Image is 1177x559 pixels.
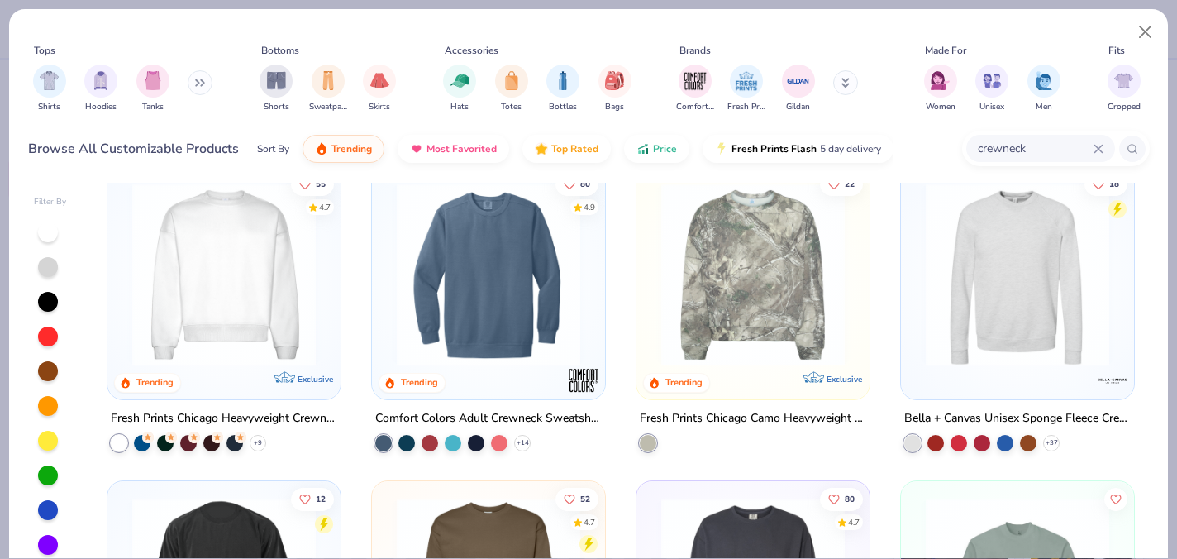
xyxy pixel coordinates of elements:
img: Skirts Image [370,71,389,90]
img: Bags Image [605,71,623,90]
button: filter button [136,64,169,113]
button: filter button [598,64,631,113]
span: + 9 [254,438,262,448]
img: 45579bc0-5639-4a35-8fe9-2eb2035a810c [588,183,789,366]
button: filter button [443,64,476,113]
button: filter button [363,64,396,113]
img: Totes Image [503,71,521,90]
img: 1f2d2499-41e0-44f5-b794-8109adf84418 [388,183,588,366]
img: c700a0c6-e9ef-4f0f-9514-95da1c3a5535 [917,183,1117,366]
button: Like [555,172,598,195]
span: 18 [1109,179,1119,188]
div: Fits [1108,43,1125,58]
span: Price [653,142,677,155]
span: 55 [317,179,326,188]
div: Fresh Prints Chicago Heavyweight Crewneck [111,408,337,429]
button: Price [624,135,689,163]
button: filter button [727,64,765,113]
div: filter for Totes [495,64,528,113]
button: Fresh Prints Flash5 day delivery [703,135,893,163]
div: 4.7 [320,201,331,213]
div: filter for Bottles [546,64,579,113]
button: Like [1104,487,1127,510]
img: Comfort Colors Image [683,69,708,93]
button: Like [820,487,863,510]
img: trending.gif [315,142,328,155]
div: Comfort Colors Adult Crewneck Sweatshirt [375,408,602,429]
span: + 14 [517,438,529,448]
button: Like [1084,172,1127,195]
img: most_fav.gif [410,142,423,155]
div: Made For [925,43,966,58]
div: filter for Shirts [33,64,66,113]
button: filter button [1027,64,1060,113]
span: Unisex [979,101,1004,113]
button: filter button [1108,64,1141,113]
button: Close [1130,17,1161,48]
button: filter button [84,64,117,113]
span: Men [1036,101,1052,113]
img: flash.gif [715,142,728,155]
span: Top Rated [551,142,598,155]
div: filter for Cropped [1108,64,1141,113]
div: Bella + Canvas Unisex Sponge Fleece Crewneck Sweatshirt [904,408,1131,429]
div: filter for Skirts [363,64,396,113]
span: Comfort Colors [676,101,714,113]
img: Women Image [931,71,950,90]
span: Women [926,101,955,113]
button: filter button [309,64,347,113]
div: filter for Bags [598,64,631,113]
div: Brands [679,43,711,58]
button: filter button [33,64,66,113]
button: filter button [546,64,579,113]
div: filter for Tanks [136,64,169,113]
div: Accessories [445,43,498,58]
img: d9105e28-ed75-4fdd-addc-8b592ef863ea [653,183,853,366]
img: Shorts Image [267,71,286,90]
div: 4.7 [848,516,860,528]
div: Tops [34,43,55,58]
img: Gildan Image [786,69,811,93]
button: Most Favorited [398,135,509,163]
img: Unisex Image [983,71,1002,90]
img: Men Image [1035,71,1053,90]
span: 12 [317,494,326,503]
div: Fresh Prints Chicago Camo Heavyweight Crewneck [640,408,866,429]
img: Bella + Canvas logo [1095,364,1128,397]
button: filter button [676,64,714,113]
img: Bottles Image [554,71,572,90]
span: 80 [845,494,855,503]
span: + 37 [1045,438,1057,448]
button: Like [292,487,335,510]
div: filter for Sweatpants [309,64,347,113]
span: Gildan [786,101,810,113]
div: Sort By [257,141,289,156]
div: 4.7 [584,516,595,528]
span: 5 day delivery [820,140,881,159]
div: Browse All Customizable Products [28,139,239,159]
div: Filter By [34,196,67,208]
div: filter for Unisex [975,64,1008,113]
button: filter button [495,64,528,113]
div: filter for Fresh Prints [727,64,765,113]
button: Like [820,172,863,195]
span: Shorts [264,101,289,113]
div: filter for Women [924,64,957,113]
span: Tanks [142,101,164,113]
button: Top Rated [522,135,611,163]
span: 80 [580,179,590,188]
img: TopRated.gif [535,142,548,155]
button: Like [292,172,335,195]
img: Cropped Image [1114,71,1133,90]
span: Bottles [549,101,577,113]
img: Comfort Colors logo [567,364,600,397]
button: filter button [975,64,1008,113]
span: Exclusive [827,374,862,385]
div: filter for Shorts [260,64,293,113]
div: filter for Gildan [782,64,815,113]
div: filter for Comfort Colors [676,64,714,113]
button: filter button [924,64,957,113]
div: filter for Men [1027,64,1060,113]
span: Hoodies [85,101,117,113]
img: Shirts Image [40,71,59,90]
